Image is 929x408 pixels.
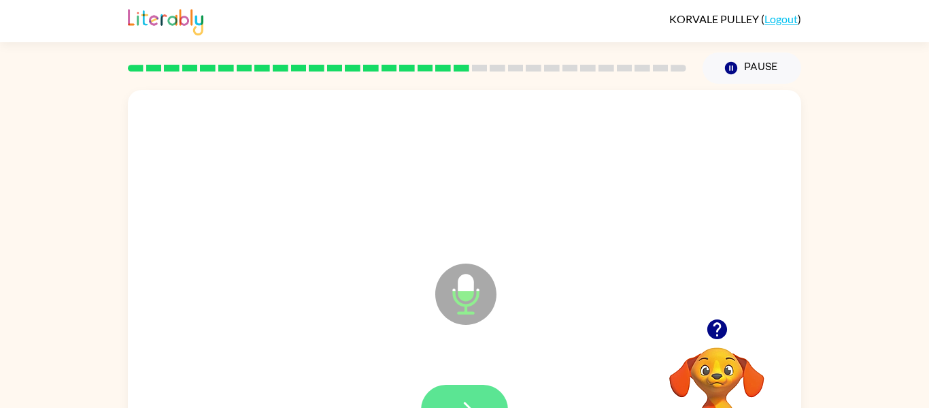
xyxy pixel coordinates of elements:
[669,12,761,25] span: KORVALE PULLEY
[669,12,801,25] div: ( )
[764,12,798,25] a: Logout
[128,5,203,35] img: Literably
[703,52,801,84] button: Pause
